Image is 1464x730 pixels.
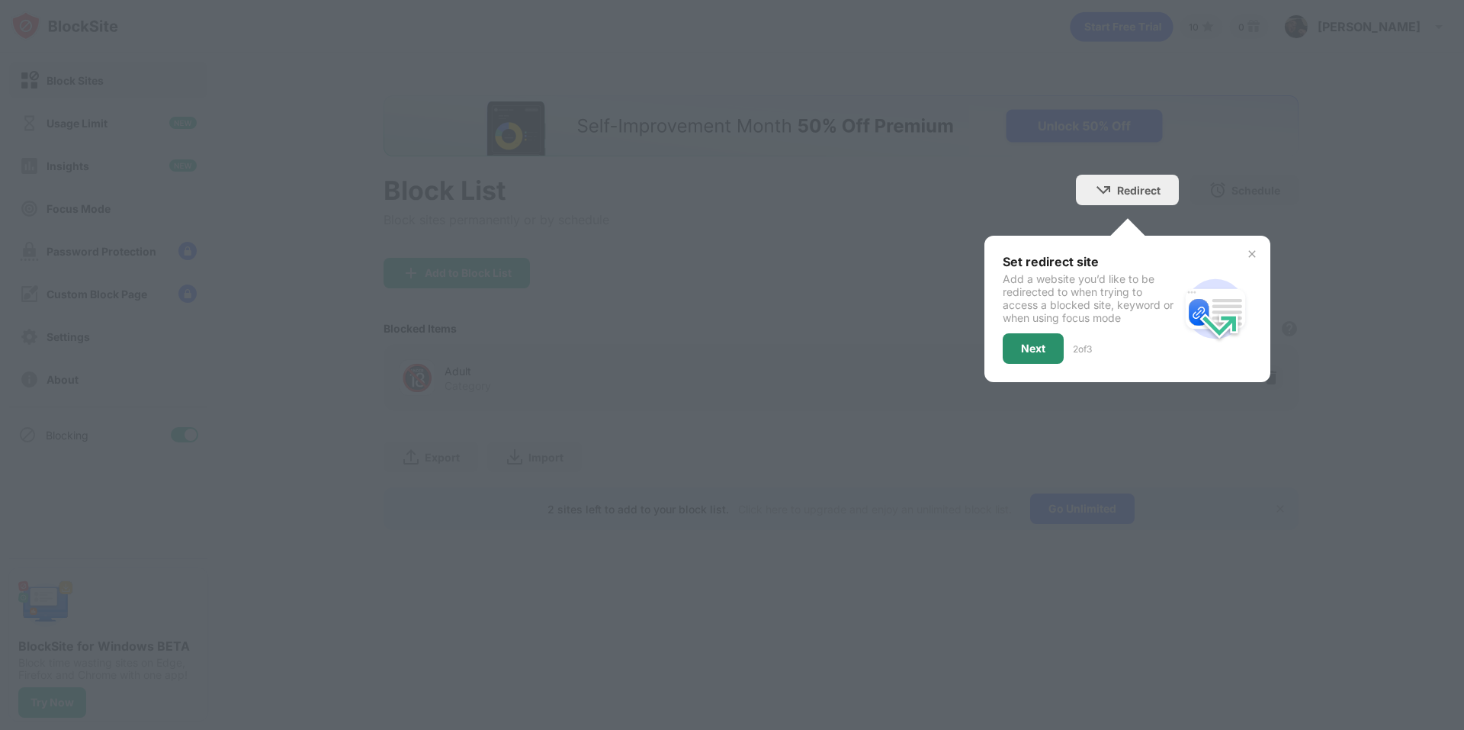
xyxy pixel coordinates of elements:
img: x-button.svg [1246,248,1258,260]
img: redirect.svg [1179,272,1252,346]
div: 2 of 3 [1073,343,1092,355]
div: Set redirect site [1003,254,1179,269]
div: Add a website you’d like to be redirected to when trying to access a blocked site, keyword or whe... [1003,272,1179,324]
div: Redirect [1117,184,1161,197]
div: Next [1021,342,1045,355]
